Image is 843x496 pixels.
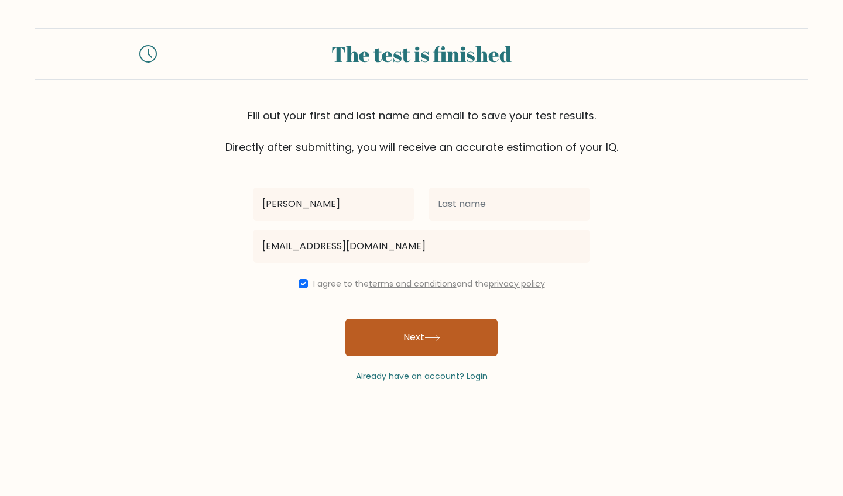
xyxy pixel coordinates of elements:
[345,319,498,356] button: Next
[429,188,590,221] input: Last name
[171,38,672,70] div: The test is finished
[253,188,414,221] input: First name
[369,278,457,290] a: terms and conditions
[313,278,545,290] label: I agree to the and the
[253,230,590,263] input: Email
[489,278,545,290] a: privacy policy
[356,370,488,382] a: Already have an account? Login
[35,108,808,155] div: Fill out your first and last name and email to save your test results. Directly after submitting,...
